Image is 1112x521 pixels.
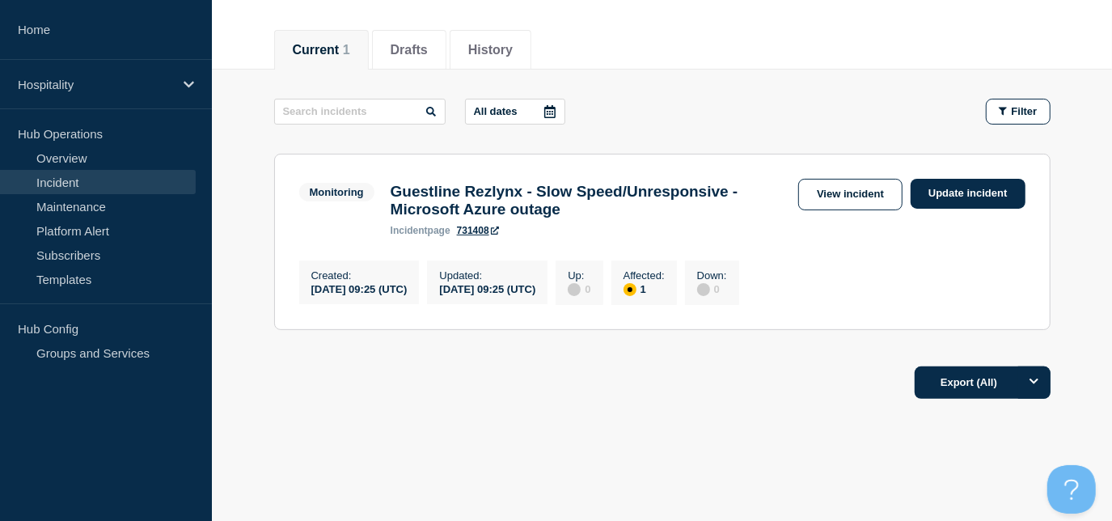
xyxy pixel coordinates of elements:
[915,366,1051,399] button: Export (All)
[624,282,665,296] div: 1
[1018,366,1051,399] button: Options
[293,43,350,57] button: Current 1
[468,43,513,57] button: History
[391,43,428,57] button: Drafts
[311,282,408,295] div: [DATE] 09:25 (UTC)
[568,282,590,296] div: 0
[474,105,518,117] p: All dates
[299,183,374,201] span: Monitoring
[1012,105,1038,117] span: Filter
[391,225,428,236] span: incident
[697,269,727,282] p: Down :
[465,99,565,125] button: All dates
[391,225,450,236] p: page
[624,269,665,282] p: Affected :
[986,99,1051,125] button: Filter
[311,269,408,282] p: Created :
[798,179,903,210] a: View incident
[439,269,535,282] p: Updated :
[439,282,535,295] div: [DATE] 09:25 (UTC)
[568,269,590,282] p: Up :
[911,179,1025,209] a: Update incident
[343,43,350,57] span: 1
[1047,465,1096,514] iframe: Help Scout Beacon - Open
[391,183,790,218] h3: Guestline Rezlynx - Slow Speed/Unresponsive - Microsoft Azure outage
[274,99,446,125] input: Search incidents
[568,283,581,296] div: disabled
[18,78,173,91] p: Hospitality
[457,225,499,236] a: 731408
[697,283,710,296] div: disabled
[697,282,727,296] div: 0
[624,283,636,296] div: affected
